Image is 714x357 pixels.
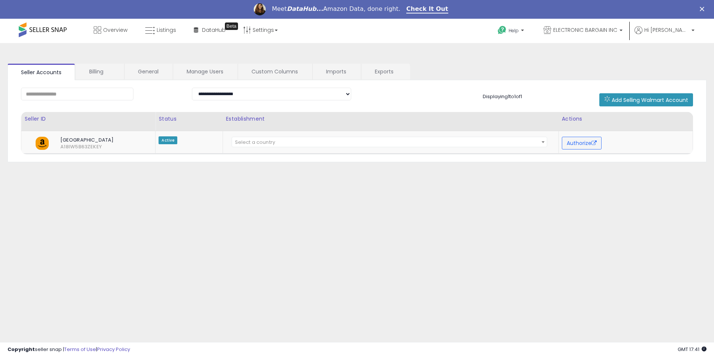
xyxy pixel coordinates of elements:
[483,93,522,100] span: Displaying 1 to 1 of 1
[139,19,182,41] a: Listings
[36,137,49,150] img: amazon.png
[562,137,602,149] button: Authorize
[76,64,123,79] a: Billing
[644,26,689,34] span: Hi [PERSON_NAME]
[492,20,531,43] a: Help
[700,7,707,11] div: Close
[553,26,617,34] span: ELECTRONIC BARGAIN INC
[226,115,555,123] div: Establishment
[235,139,275,146] span: Select a country
[313,64,360,79] a: Imports
[635,26,695,43] a: Hi [PERSON_NAME]
[159,136,177,144] span: Active
[238,19,283,41] a: Settings
[225,22,238,30] div: Tooltip anchor
[509,27,519,34] span: Help
[55,143,69,150] span: A18IW5B63ZEKEY
[7,346,130,353] div: seller snap | |
[678,346,707,353] span: 2025-09-17 17:41 GMT
[188,19,231,41] a: DataHub
[157,26,176,34] span: Listings
[124,64,172,79] a: General
[103,26,127,34] span: Overview
[88,19,133,41] a: Overview
[562,115,690,123] div: Actions
[24,115,152,123] div: Seller ID
[238,64,311,79] a: Custom Columns
[612,96,688,104] span: Add Selling Walmart Account
[97,346,130,353] a: Privacy Policy
[497,25,507,35] i: Get Help
[7,346,35,353] strong: Copyright
[55,137,139,143] span: [GEOGRAPHIC_DATA]
[7,64,75,80] a: Seller Accounts
[538,19,628,43] a: ELECTRONIC BARGAIN INC
[361,64,409,79] a: Exports
[202,26,226,34] span: DataHub
[599,93,693,106] button: Add Selling Walmart Account
[64,346,96,353] a: Terms of Use
[159,115,219,123] div: Status
[287,5,323,12] i: DataHub...
[406,5,448,13] a: Check It Out
[272,5,400,13] div: Meet Amazon Data, done right.
[254,3,266,15] img: Profile image for Georgie
[173,64,237,79] a: Manage Users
